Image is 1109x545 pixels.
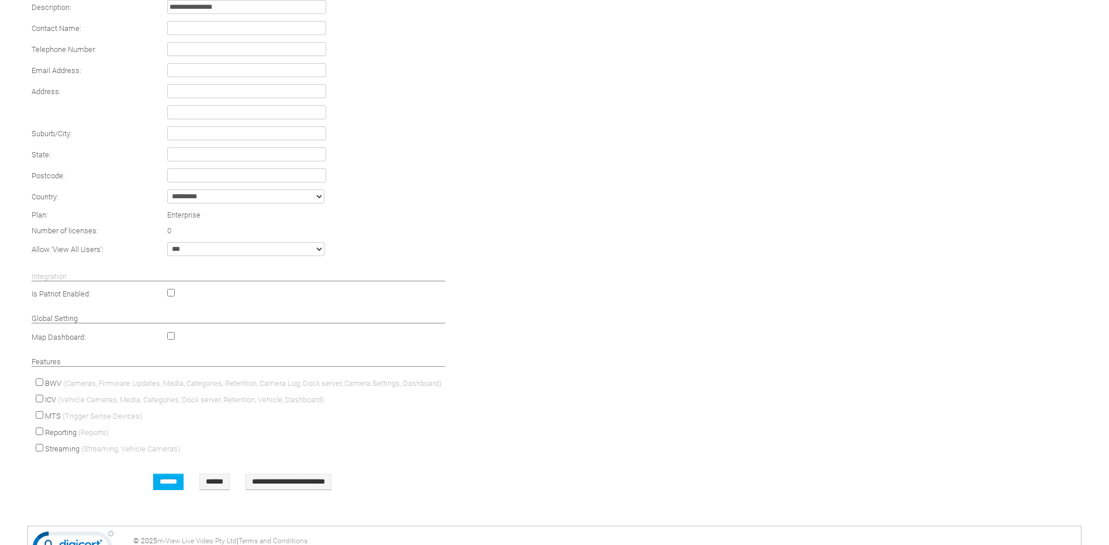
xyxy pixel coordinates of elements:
[32,272,67,281] span: Integration
[32,226,98,235] span: Number of licenses:
[32,245,103,254] span: Allow 'View All Users':
[32,87,61,96] span: Address:
[63,379,441,388] span: (Cameras, Firmware Updates, Media, Categories, Retention, Camera Log, Dock server, Camera Setting...
[239,537,308,545] a: Terms and Conditions
[32,3,71,12] span: Description:
[78,428,109,437] span: (Reports)
[32,24,81,33] span: Contact Name:
[167,226,171,235] span: 0
[167,211,201,219] span: Enterprise
[29,286,163,301] td: Is Patriot Enabled:
[32,192,58,201] span: Country:
[81,444,180,453] span: (Streaming, Vehicle Cameras)
[45,379,61,388] span: BWV
[63,412,142,420] span: (Trigger Sense Devices)
[45,412,61,420] span: MTS
[45,428,77,437] span: Reporting
[58,395,324,404] span: (Vehicle Cameras, Media, Categories, Dock server, Retention, Vehicle, Dashboard)
[32,357,61,366] span: Features
[45,395,56,404] span: ICV
[32,66,81,75] span: Email Address:
[32,211,48,219] span: Plan:
[32,333,86,342] span: Map Dashboard:
[32,129,72,138] span: Suburb/City:
[32,171,65,180] span: Postcode:
[45,444,80,453] span: Streaming
[32,314,78,323] span: Global Setting
[32,150,51,159] span: State:
[32,45,96,54] span: Telephone Number:
[157,537,237,545] a: m-View Live Video Pty Ltd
